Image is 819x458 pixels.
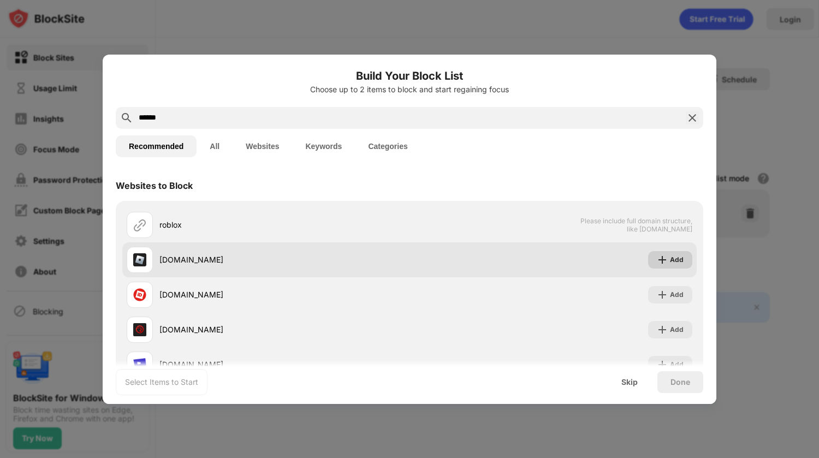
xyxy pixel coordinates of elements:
img: favicons [133,323,146,336]
button: All [197,135,233,157]
button: Recommended [116,135,197,157]
img: favicons [133,288,146,301]
div: Add [670,254,684,265]
div: Websites to Block [116,180,193,191]
button: Websites [233,135,292,157]
div: Skip [621,378,638,386]
img: search-close [686,111,699,124]
img: url.svg [133,218,146,231]
img: search.svg [120,111,133,124]
button: Keywords [292,135,355,157]
div: Add [670,324,684,335]
img: favicons [133,358,146,371]
div: Select Items to Start [125,377,198,388]
div: Add [670,359,684,370]
div: Done [670,378,690,386]
img: favicons [133,253,146,266]
div: Add [670,289,684,300]
div: [DOMAIN_NAME] [159,359,410,370]
button: Categories [355,135,420,157]
div: Choose up to 2 items to block and start regaining focus [116,85,703,94]
div: [DOMAIN_NAME] [159,289,410,300]
div: [DOMAIN_NAME] [159,254,410,265]
span: Please include full domain structure, like [DOMAIN_NAME] [580,217,692,233]
h6: Build Your Block List [116,68,703,84]
div: roblox [159,219,410,230]
div: [DOMAIN_NAME] [159,324,410,335]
